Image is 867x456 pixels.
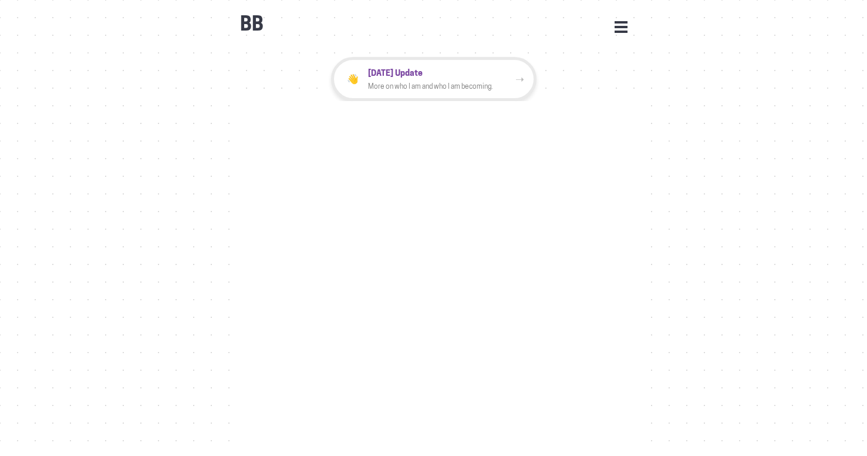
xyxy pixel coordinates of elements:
[368,66,515,79] p: [DATE] Update
[343,70,362,89] div: 👋
[240,12,264,35] b: BB
[615,21,628,32] button: Open Menu
[368,81,515,92] p: More on who I am and who I am becoming.
[234,57,633,101] a: 👋[DATE] UpdateMore on who I am and who I am becoming.➝
[515,71,524,88] div: ➝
